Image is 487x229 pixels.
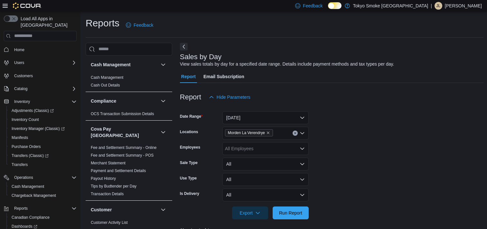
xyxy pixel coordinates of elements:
span: Customers [12,72,77,80]
span: Transaction Details [91,191,124,197]
a: Canadian Compliance [9,214,52,221]
span: Transfers [9,161,77,169]
h3: Cash Management [91,61,131,68]
span: JL [436,2,441,10]
a: Cash Management [9,183,47,190]
span: Morden La Verendrye [225,129,273,136]
label: Locations [180,129,198,134]
span: Email Subscription [203,70,244,83]
a: Transaction Details [91,192,124,196]
h3: Report [180,93,201,101]
span: Manifests [12,135,28,140]
button: Remove Morden La Verendrye from selection in this group [266,131,270,135]
span: Inventory Count [9,116,77,124]
span: Transfers (Classic) [9,152,77,160]
a: Fee and Settlement Summary - POS [91,153,154,158]
button: Inventory [12,98,33,105]
a: Purchase Orders [9,143,43,151]
span: Transfers (Classic) [12,153,49,158]
span: Transfers [12,162,28,167]
button: Clear input [293,131,298,136]
label: Employees [180,145,200,150]
label: Use Type [180,176,197,181]
span: Chargeback Management [12,193,56,198]
p: Tokyo Smoke [GEOGRAPHIC_DATA] [353,2,428,10]
span: Reports [14,206,28,211]
button: Catalog [12,85,30,93]
span: Cash Management [9,183,77,190]
span: OCS Transaction Submission Details [91,111,154,116]
h3: Sales by Day [180,53,222,61]
a: Transfers (Classic) [6,151,79,160]
button: Manifests [6,133,79,142]
span: Feedback [303,3,323,9]
span: Report [181,70,196,83]
button: Compliance [159,97,167,105]
span: Dashboards [12,224,37,229]
a: Payout History [91,176,116,181]
button: Inventory Count [6,115,79,124]
a: Customers [12,72,35,80]
button: Operations [1,173,79,182]
button: Canadian Compliance [6,213,79,222]
div: Compliance [86,110,172,120]
button: Run Report [273,206,309,219]
a: Customer Activity List [91,220,128,225]
span: Hide Parameters [217,94,250,100]
span: Home [12,46,77,54]
button: Cash Management [6,182,79,191]
span: Chargeback Management [9,192,77,199]
button: Reports [12,205,30,212]
span: Users [12,59,77,67]
button: Transfers [6,160,79,169]
label: Sale Type [180,160,198,165]
span: Home [14,47,24,52]
button: Compliance [91,98,158,104]
a: Transfers [9,161,30,169]
button: All [222,188,309,201]
a: Adjustments (Classic) [6,106,79,115]
span: Inventory [14,99,30,104]
span: Purchase Orders [9,143,77,151]
div: Jennifer Lamont [435,2,442,10]
span: Purchase Orders [12,144,41,149]
a: Inventory Count [9,116,42,124]
a: Inventory Manager (Classic) [6,124,79,133]
span: Manifests [9,134,77,142]
a: Tips by Budtender per Day [91,184,136,188]
button: Purchase Orders [6,142,79,151]
span: Adjustments (Classic) [12,108,54,113]
span: Inventory [12,98,77,105]
button: Customer [159,206,167,214]
span: Adjustments (Classic) [9,107,77,114]
input: Dark Mode [328,2,342,9]
a: Cash Out Details [91,83,120,87]
span: Operations [14,175,33,180]
span: Canadian Compliance [12,215,50,220]
button: Open list of options [300,146,305,151]
span: Canadian Compliance [9,214,77,221]
a: Transfers (Classic) [9,152,51,160]
span: Inventory Manager (Classic) [12,126,65,131]
span: Feedback [134,22,153,28]
button: Cova Pay [GEOGRAPHIC_DATA] [91,126,158,139]
button: Inventory [1,97,79,106]
a: Merchant Statement [91,161,126,165]
span: Payment and Settlement Details [91,168,146,173]
a: Cash Management [91,75,123,80]
button: Cash Management [159,61,167,69]
a: Payment and Settlement Details [91,169,146,173]
a: Manifests [9,134,31,142]
button: Operations [12,174,36,181]
button: All [222,158,309,170]
span: Catalog [12,85,77,93]
button: Home [1,45,79,54]
button: Next [180,43,188,50]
